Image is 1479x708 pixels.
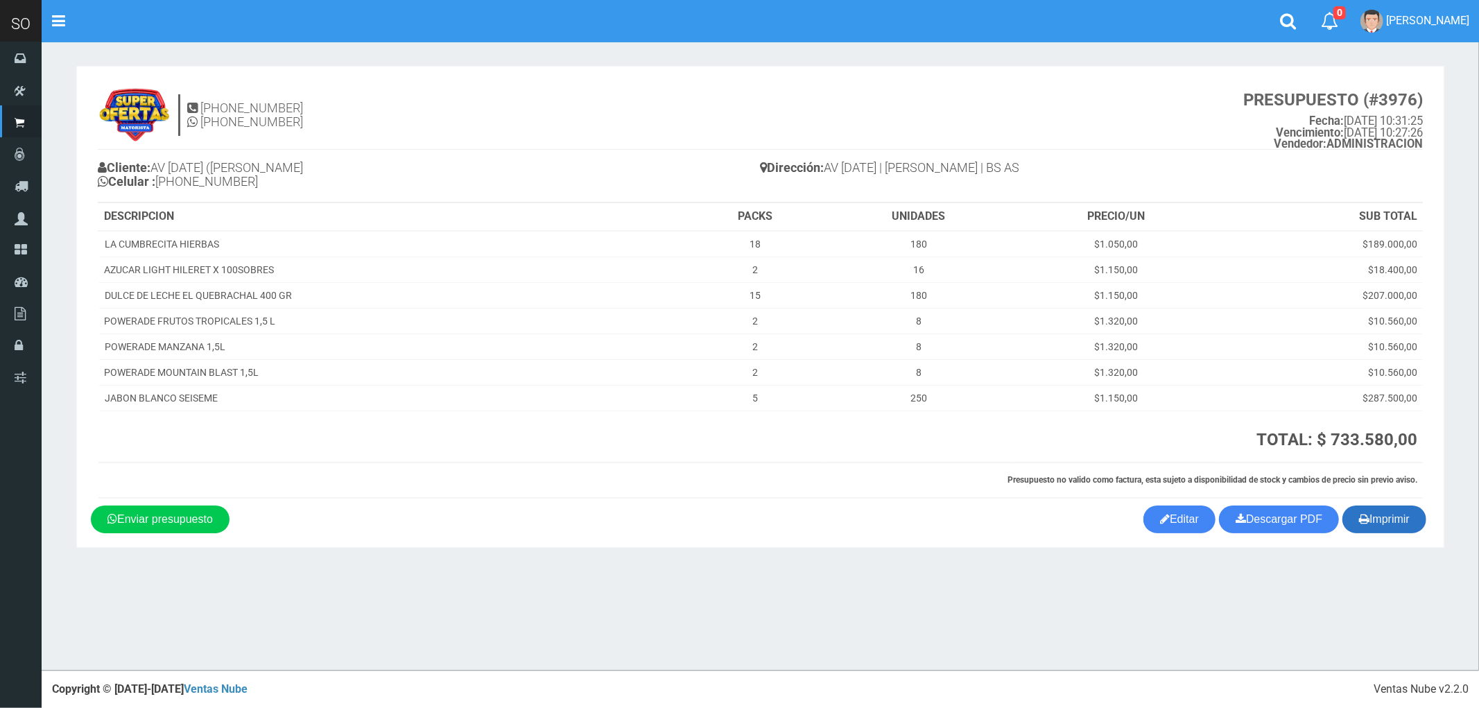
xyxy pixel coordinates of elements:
[98,334,688,360] td: POWERADE MANZANA 1,5L
[1386,14,1469,27] span: [PERSON_NAME]
[688,360,823,386] td: 2
[1342,506,1426,533] button: Imprimir
[1218,257,1423,283] td: $18.400,00
[1014,309,1218,334] td: $1.320,00
[688,334,823,360] td: 2
[52,682,248,696] strong: Copyright © [DATE]-[DATE]
[1014,334,1218,360] td: $1.320,00
[1333,6,1346,19] span: 0
[1243,90,1423,110] strong: PRESUPUESTO (#3976)
[688,309,823,334] td: 2
[823,334,1014,360] td: 8
[1143,506,1216,533] a: Editar
[98,360,688,386] td: POWERADE MOUNTAIN BLAST 1,5L
[1218,203,1423,231] th: SUB TOTAL
[823,309,1014,334] td: 8
[823,257,1014,283] td: 16
[823,283,1014,309] td: 180
[98,386,688,411] td: JABON BLANCO SEISEME
[1014,386,1218,411] td: $1.150,00
[688,257,823,283] td: 2
[117,513,213,525] span: Enviar presupuesto
[1014,283,1218,309] td: $1.150,00
[187,101,303,129] h4: [PHONE_NUMBER] [PHONE_NUMBER]
[688,203,823,231] th: PACKS
[1218,309,1423,334] td: $10.560,00
[688,386,823,411] td: 5
[1218,231,1423,257] td: $189.000,00
[98,283,688,309] td: DULCE DE LECHE EL QUEBRACHAL 400 GR
[823,360,1014,386] td: 8
[1218,283,1423,309] td: $207.000,00
[1219,506,1339,533] a: Descargar PDF
[98,160,150,175] b: Cliente:
[1309,114,1344,128] strong: Fecha:
[1014,360,1218,386] td: $1.320,00
[1218,386,1423,411] td: $287.500,00
[98,203,688,231] th: DESCRIPCION
[98,157,761,196] h4: AV [DATE] ([PERSON_NAME] [PHONE_NUMBER]
[761,160,824,175] b: Dirección:
[1374,682,1469,698] div: Ventas Nube v2.2.0
[688,231,823,257] td: 18
[1360,10,1383,33] img: User Image
[761,157,1424,182] h4: AV [DATE] | [PERSON_NAME] | BS AS
[688,283,823,309] td: 15
[91,506,230,533] a: Enviar presupuesto
[1274,137,1326,150] strong: Vendedor:
[1218,334,1423,360] td: $10.560,00
[1274,137,1423,150] b: ADMINISTRACION
[98,231,688,257] td: LA CUMBRECITA HIERBAS
[823,386,1014,411] td: 250
[98,174,155,189] b: Celular :
[823,203,1014,231] th: UNIDADES
[1014,203,1218,231] th: PRECIO/UN
[1014,231,1218,257] td: $1.050,00
[1014,257,1218,283] td: $1.150,00
[823,231,1014,257] td: 180
[98,257,688,283] td: AZUCAR LIGHT HILERET X 100SOBRES
[98,309,688,334] td: POWERADE FRUTOS TROPICALES 1,5 L
[1007,475,1417,485] strong: Presupuesto no valido como factura, esta sujeto a disponibilidad de stock y cambios de precio sin...
[184,682,248,696] a: Ventas Nube
[1276,126,1344,139] strong: Vencimiento:
[1243,91,1423,150] small: [DATE] 10:31:25 [DATE] 10:27:26
[1218,360,1423,386] td: $10.560,00
[1256,430,1417,449] strong: TOTAL: $ 733.580,00
[98,87,171,143] img: 9k=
